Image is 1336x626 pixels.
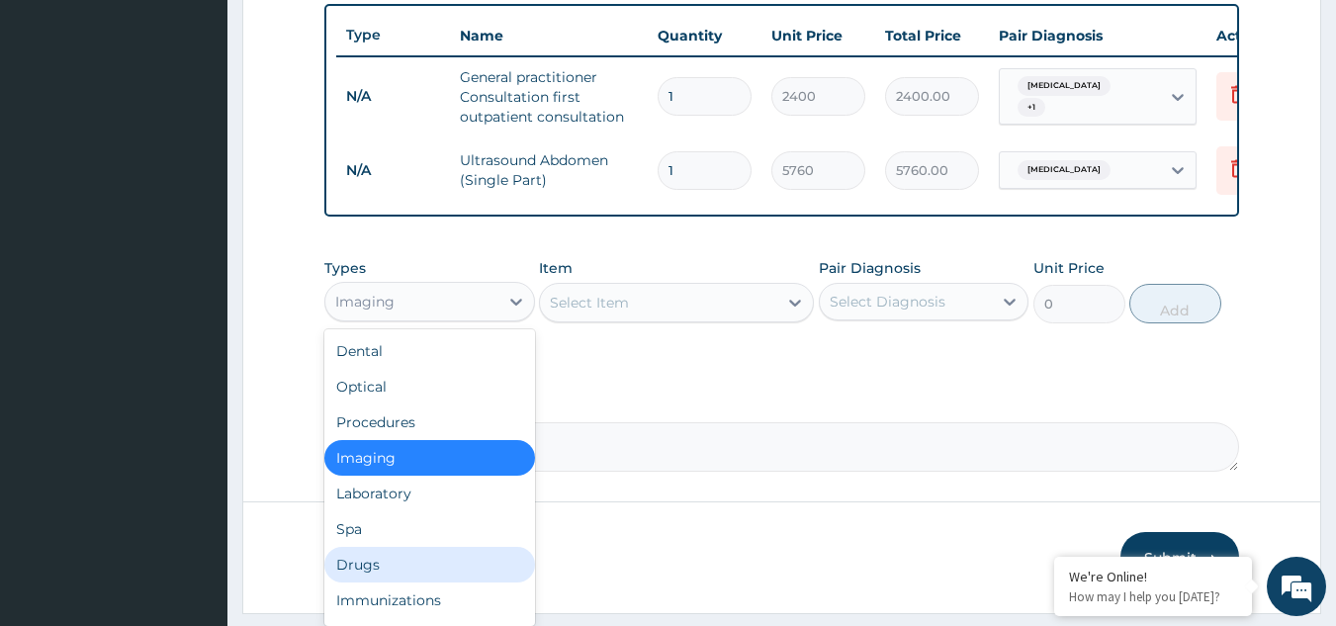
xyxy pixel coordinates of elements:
[648,16,761,55] th: Quantity
[324,404,535,440] div: Procedures
[450,140,648,200] td: Ultrasound Abdomen (Single Part)
[550,293,629,313] div: Select Item
[324,511,535,547] div: Spa
[1069,588,1237,605] p: How may I help you today?
[324,369,535,404] div: Optical
[115,187,273,387] span: We're online!
[830,292,945,312] div: Select Diagnosis
[1033,258,1105,278] label: Unit Price
[324,582,535,618] div: Immunizations
[336,17,450,53] th: Type
[875,16,989,55] th: Total Price
[450,57,648,136] td: General practitioner Consultation first outpatient consultation
[324,440,535,476] div: Imaging
[1129,284,1221,323] button: Add
[1206,16,1305,55] th: Actions
[324,260,366,277] label: Types
[989,16,1206,55] th: Pair Diagnosis
[539,258,573,278] label: Item
[324,476,535,511] div: Laboratory
[336,152,450,189] td: N/A
[819,258,921,278] label: Pair Diagnosis
[10,416,377,486] textarea: Type your message and hit 'Enter'
[1120,532,1239,583] button: Submit
[450,16,648,55] th: Name
[1018,160,1111,180] span: [MEDICAL_DATA]
[37,99,80,148] img: d_794563401_company_1708531726252_794563401
[1018,98,1045,118] span: + 1
[1069,568,1237,585] div: We're Online!
[336,78,450,115] td: N/A
[324,547,535,582] div: Drugs
[335,292,395,312] div: Imaging
[1018,76,1111,96] span: [MEDICAL_DATA]
[761,16,875,55] th: Unit Price
[324,395,1240,411] label: Comment
[324,10,372,57] div: Minimize live chat window
[103,111,332,136] div: Chat with us now
[324,333,535,369] div: Dental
